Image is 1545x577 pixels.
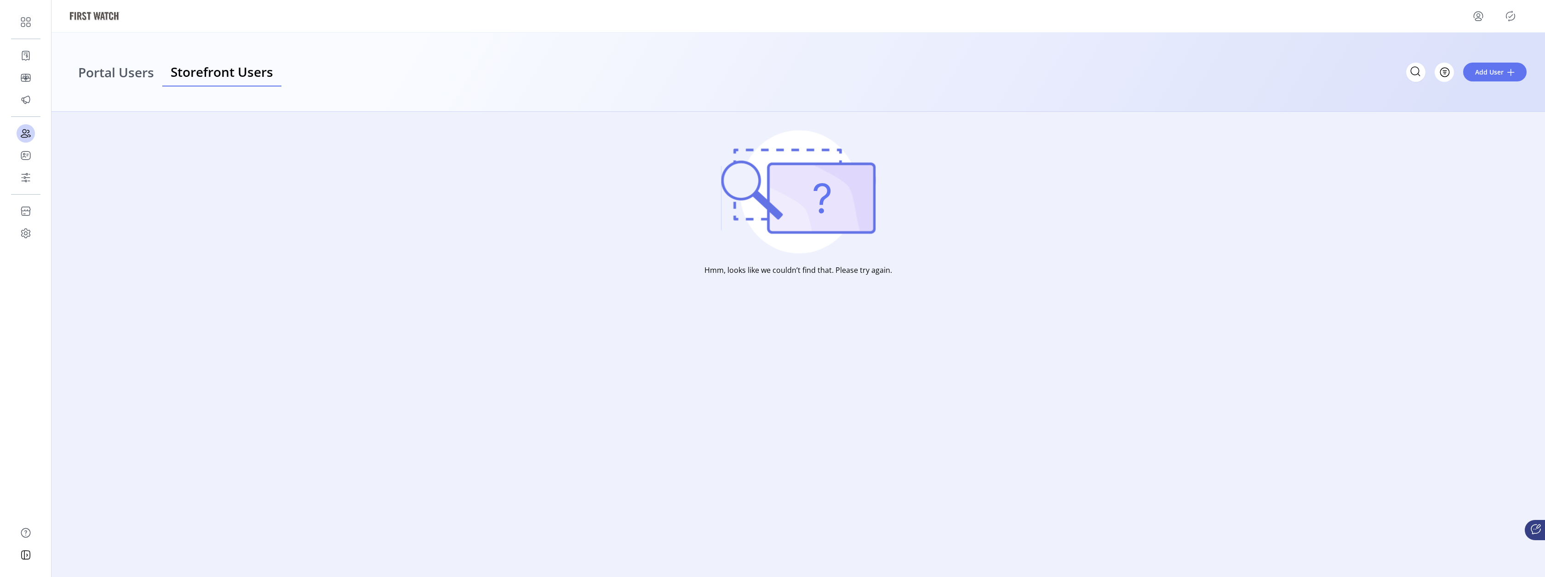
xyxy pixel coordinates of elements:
[171,65,273,78] span: Storefront Users
[1435,63,1454,82] button: Filter Button
[1471,9,1486,23] button: menu
[1475,67,1504,77] span: Add User
[70,58,162,87] a: Portal Users
[70,12,120,20] img: logo
[78,66,154,79] span: Portal Users
[1463,63,1527,81] button: Add User
[162,58,281,87] a: Storefront Users
[704,265,892,276] p: Hmm, looks like we couldn’t find that. Please try again.
[1406,63,1425,82] input: Search
[1503,9,1518,23] button: Publisher Panel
